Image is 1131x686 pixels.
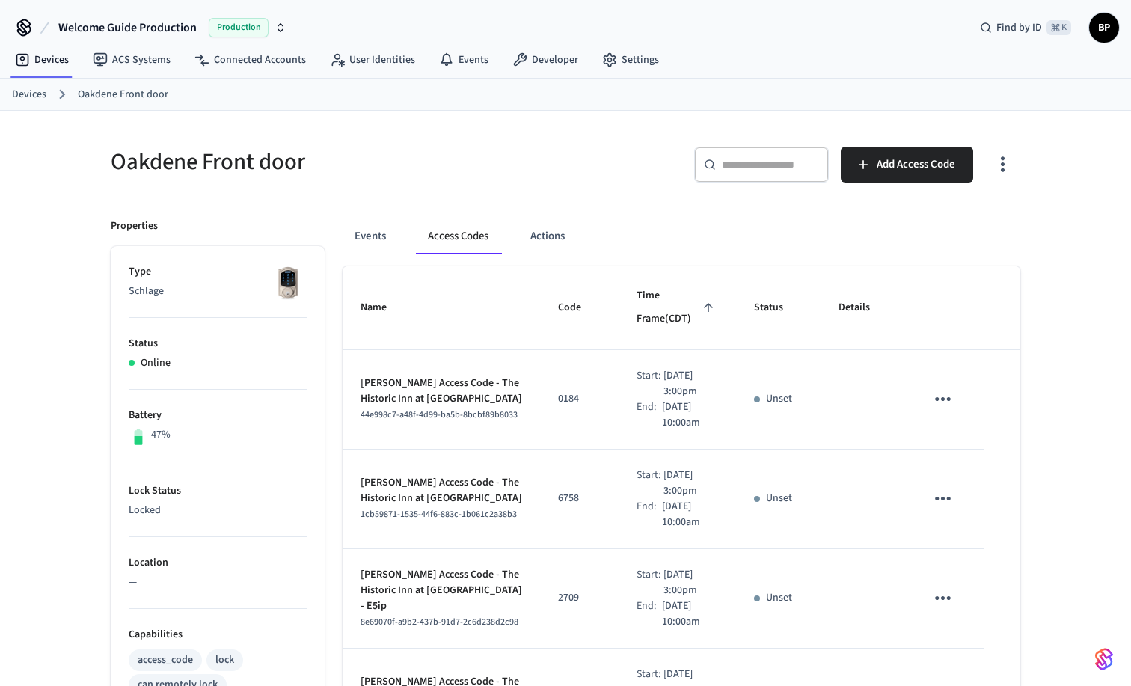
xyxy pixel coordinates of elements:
[558,296,601,319] span: Code
[129,336,307,352] p: Status
[78,87,168,102] a: Oakdene Front door
[662,399,718,431] p: [DATE] 10:00am
[662,499,718,530] p: [DATE] 10:00am
[361,475,522,506] p: [PERSON_NAME] Access Code - The Historic Inn at [GEOGRAPHIC_DATA]
[558,590,601,606] p: 2709
[129,284,307,299] p: Schlage
[3,46,81,73] a: Devices
[58,19,197,37] span: Welcome Guide Production
[111,218,158,234] p: Properties
[361,376,522,407] p: [PERSON_NAME] Access Code - The Historic Inn at [GEOGRAPHIC_DATA]
[637,368,663,399] div: Start:
[269,264,307,301] img: Schlage Sense Smart Deadbolt with Camelot Trim, Front
[129,555,307,571] p: Location
[343,218,398,254] button: Events
[427,46,500,73] a: Events
[129,264,307,280] p: Type
[500,46,590,73] a: Developer
[151,427,171,443] p: 47%
[518,218,577,254] button: Actions
[318,46,427,73] a: User Identities
[129,627,307,643] p: Capabilities
[138,652,193,668] div: access_code
[416,218,500,254] button: Access Codes
[129,408,307,423] p: Battery
[839,296,889,319] span: Details
[129,575,307,590] p: —
[662,598,718,630] p: [DATE] 10:00am
[996,20,1042,35] span: Find by ID
[663,567,718,598] p: [DATE] 3:00pm
[343,218,1020,254] div: ant example
[361,567,522,614] p: [PERSON_NAME] Access Code - The Historic Inn at [GEOGRAPHIC_DATA] - E5ip
[141,355,171,371] p: Online
[209,18,269,37] span: Production
[12,87,46,102] a: Devices
[558,391,601,407] p: 0184
[663,368,718,399] p: [DATE] 3:00pm
[81,46,183,73] a: ACS Systems
[637,598,662,630] div: End:
[1091,14,1118,41] span: BP
[361,408,518,421] span: 44e998c7-a48f-4d99-ba5b-8bcbf89b8033
[637,567,663,598] div: Start:
[361,616,518,628] span: 8e69070f-a9b2-437b-91d7-2c6d238d2c98
[361,508,517,521] span: 1cb59871-1535-44f6-883c-1b061c2a38b3
[637,399,662,431] div: End:
[637,468,663,499] div: Start:
[637,284,717,331] span: Time Frame(CDT)
[754,296,803,319] span: Status
[129,503,307,518] p: Locked
[766,491,792,506] p: Unset
[1095,647,1113,671] img: SeamLogoGradient.69752ec5.svg
[111,147,557,177] h5: Oakdene Front door
[183,46,318,73] a: Connected Accounts
[766,391,792,407] p: Unset
[841,147,973,183] button: Add Access Code
[766,590,792,606] p: Unset
[1089,13,1119,43] button: BP
[968,14,1083,41] div: Find by ID⌘ K
[558,491,601,506] p: 6758
[1046,20,1071,35] span: ⌘ K
[637,499,662,530] div: End:
[877,155,955,174] span: Add Access Code
[590,46,671,73] a: Settings
[361,296,406,319] span: Name
[129,483,307,499] p: Lock Status
[215,652,234,668] div: lock
[663,468,718,499] p: [DATE] 3:00pm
